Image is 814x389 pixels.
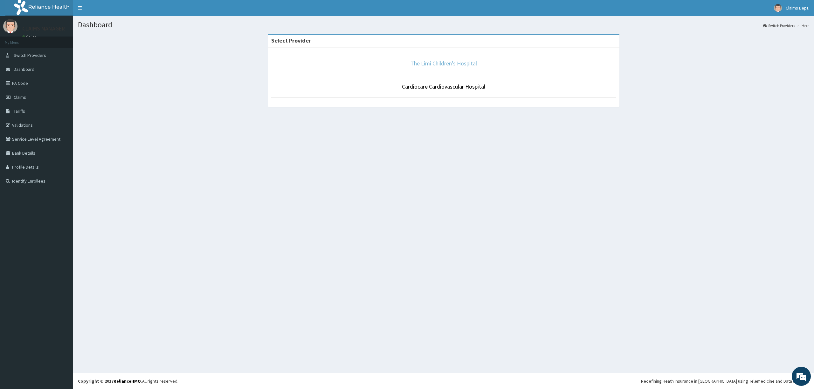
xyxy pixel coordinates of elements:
[271,37,311,44] strong: Select Provider
[78,21,809,29] h1: Dashboard
[410,60,477,67] a: The Limi Children's Hospital
[12,32,26,48] img: d_794563401_company_1708531726252_794563401
[22,26,65,31] p: CLAIMS MANAGER
[786,5,809,11] span: Claims Dept.
[37,80,88,144] span: We're online!
[73,373,814,389] footer: All rights reserved.
[14,108,25,114] span: Tariffs
[14,66,34,72] span: Dashboard
[641,378,809,384] div: Redefining Heath Insurance in [GEOGRAPHIC_DATA] using Telemedicine and Data Science!
[774,4,782,12] img: User Image
[3,19,17,33] img: User Image
[104,3,120,18] div: Minimize live chat window
[14,94,26,100] span: Claims
[3,173,121,196] textarea: Type your message and hit 'Enter'
[78,378,142,384] strong: Copyright © 2017 .
[14,52,46,58] span: Switch Providers
[33,36,107,44] div: Chat with us now
[22,35,38,39] a: Online
[796,23,809,28] li: Here
[402,83,485,90] a: Cardiocare Cardiovascular Hospital
[114,378,141,384] a: RelianceHMO
[763,23,795,28] a: Switch Providers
